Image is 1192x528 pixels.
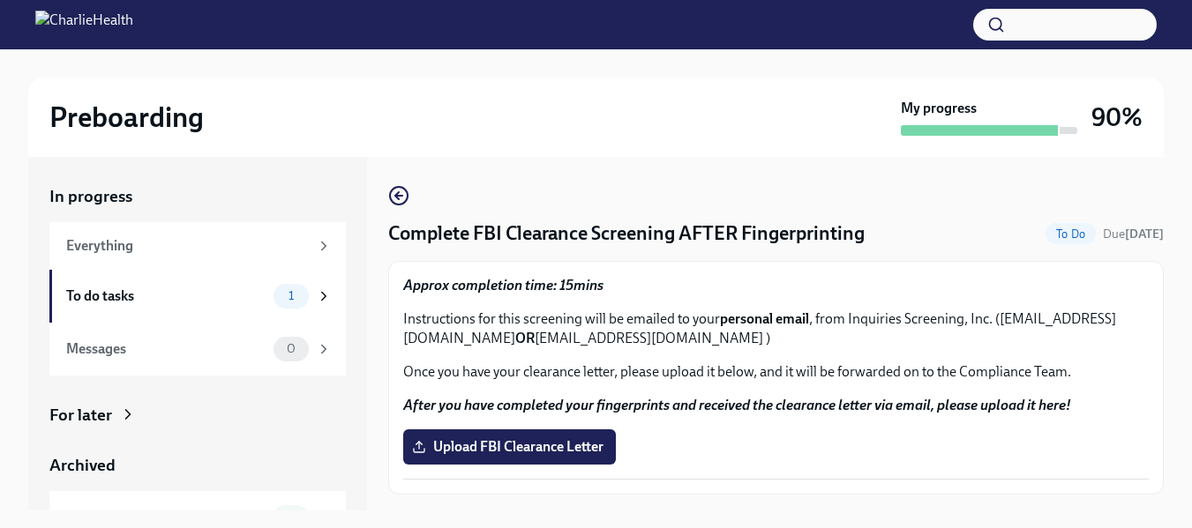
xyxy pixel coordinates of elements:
div: For later [49,404,112,427]
p: Once you have your clearance letter, please upload it below, and it will be forwarded on to the C... [403,362,1149,382]
span: To Do [1046,227,1096,241]
h2: Preboarding [49,100,204,135]
strong: After you have completed your fingerprints and received the clearance letter via email, please up... [403,397,1071,413]
span: 1 [278,289,304,302]
h4: Complete FBI Clearance Screening AFTER Fingerprinting [388,220,865,247]
div: Messages [66,339,266,359]
a: Archived [49,454,346,477]
a: Messages0 [49,323,346,376]
span: August 28th, 2025 09:00 [1103,226,1164,242]
span: Due [1103,227,1164,242]
a: For later [49,404,346,427]
img: CharlieHealth [35,11,133,39]
strong: [DATE] [1125,227,1164,242]
div: Completed tasks [66,508,266,527]
p: Instructions for this screening will be emailed to your , from Inquiries Screening, Inc. ([EMAIL_... [403,309,1149,348]
a: To do tasks1 [49,270,346,323]
div: To do tasks [66,286,266,306]
h3: 90% [1091,101,1143,133]
strong: personal email [720,310,809,327]
span: 0 [276,342,306,355]
span: Upload FBI Clearance Letter [416,438,603,456]
strong: Approx completion time: 15mins [403,277,603,294]
a: Everything [49,222,346,270]
strong: OR [515,330,535,346]
strong: My progress [901,99,977,118]
a: In progress [49,185,346,208]
div: Everything [66,236,309,256]
label: Upload FBI Clearance Letter [403,429,616,465]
